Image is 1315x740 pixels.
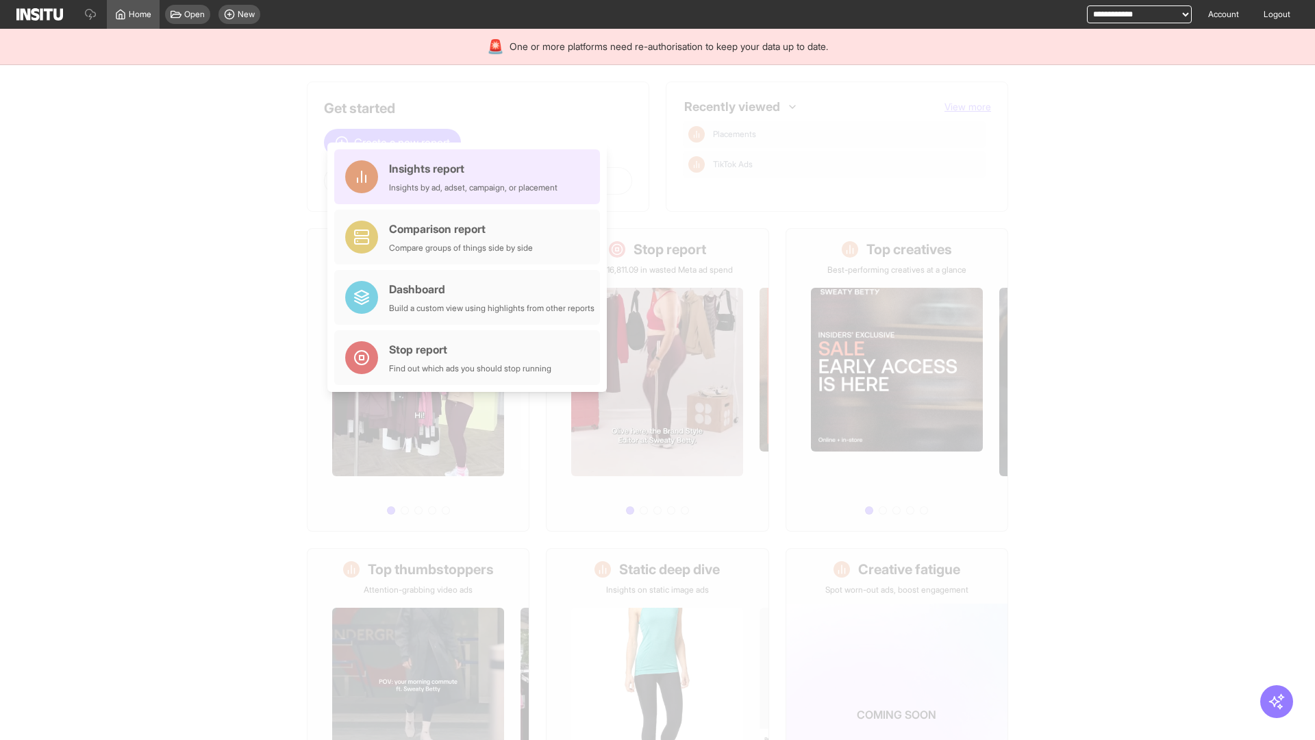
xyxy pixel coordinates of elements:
[389,363,551,374] div: Find out which ads you should stop running
[238,9,255,20] span: New
[389,243,533,254] div: Compare groups of things side by side
[389,281,594,297] div: Dashboard
[389,303,594,314] div: Build a custom view using highlights from other reports
[487,37,504,56] div: 🚨
[389,182,558,193] div: Insights by ad, adset, campaign, or placement
[389,341,551,358] div: Stop report
[129,9,151,20] span: Home
[184,9,205,20] span: Open
[389,160,558,177] div: Insights report
[510,40,828,53] span: One or more platforms need re-authorisation to keep your data up to date.
[389,221,533,237] div: Comparison report
[16,8,63,21] img: Logo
